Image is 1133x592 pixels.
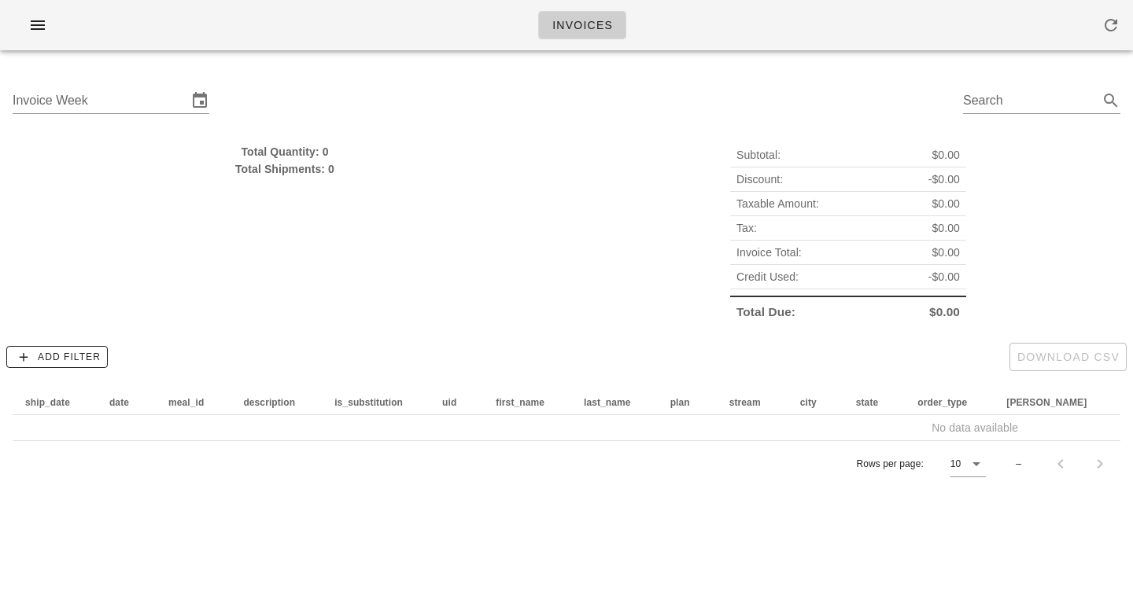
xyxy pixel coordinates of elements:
[13,350,101,364] span: Add Filter
[736,171,783,188] span: Discount:
[25,397,70,408] span: ship_date
[736,303,795,321] span: Total Due:
[1006,397,1087,408] span: [PERSON_NAME]
[928,171,960,188] span: -$0.00
[729,397,761,408] span: stream
[856,441,986,487] div: Rows per page:
[1016,457,1021,471] div: –
[932,146,960,164] span: $0.00
[800,397,817,408] span: city
[13,390,97,415] th: ship_date: Not sorted. Activate to sort ascending.
[932,219,960,237] span: $0.00
[736,268,799,285] span: Credit Used:
[788,390,843,415] th: city: Not sorted. Activate to sort ascending.
[231,390,322,415] th: description: Not sorted. Activate to sort ascending.
[856,397,879,408] span: state
[322,390,430,415] th: is_substitution: Not sorted. Activate to sort ascending.
[442,397,456,408] span: uid
[168,397,204,408] span: meal_id
[950,451,986,476] div: 10Rows per page:
[736,219,757,237] span: Tax:
[6,346,108,368] button: Add Filter
[584,397,631,408] span: last_name
[950,457,961,471] div: 10
[552,19,613,31] span: Invoices
[917,397,967,408] span: order_type
[243,397,295,408] span: description
[929,303,960,321] span: $0.00
[496,397,544,408] span: first_name
[670,397,690,408] span: plan
[571,390,658,415] th: last_name: Not sorted. Activate to sort ascending.
[843,390,906,415] th: state: Not sorted. Activate to sort ascending.
[932,244,960,261] span: $0.00
[905,390,994,415] th: order_type: Not sorted. Activate to sort ascending.
[736,195,819,212] span: Taxable Amount:
[334,397,403,408] span: is_substitution
[717,390,788,415] th: stream: Not sorted. Activate to sort ascending.
[483,390,571,415] th: first_name: Not sorted. Activate to sort ascending.
[430,390,483,415] th: uid: Not sorted. Activate to sort ascending.
[97,390,156,415] th: date: Not sorted. Activate to sort ascending.
[736,244,802,261] span: Invoice Total:
[932,195,960,212] span: $0.00
[538,11,626,39] a: Invoices
[658,390,717,415] th: plan: Not sorted. Activate to sort ascending.
[156,390,231,415] th: meal_id: Not sorted. Activate to sort ascending.
[994,390,1113,415] th: tod: Not sorted. Activate to sort ascending.
[109,397,129,408] span: date
[13,143,557,160] div: Total Quantity: 0
[928,268,960,285] span: -$0.00
[736,146,781,164] span: Subtotal:
[13,160,557,178] div: Total Shipments: 0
